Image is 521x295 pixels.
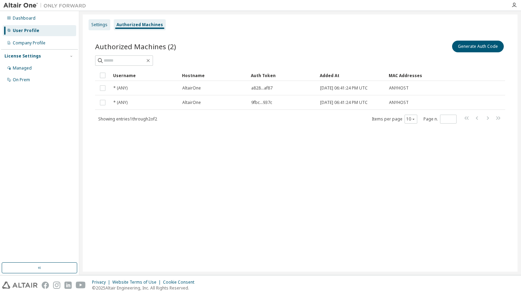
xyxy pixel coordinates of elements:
[423,115,457,124] span: Page n.
[13,65,32,71] div: Managed
[251,85,273,91] span: a828...af87
[182,85,201,91] span: AltairOne
[13,15,35,21] div: Dashboard
[13,28,39,33] div: User Profile
[4,53,41,59] div: License Settings
[112,280,163,285] div: Website Terms of Use
[116,22,163,28] div: Authorized Machines
[113,100,127,105] span: * (ANY)
[389,70,433,81] div: MAC Addresses
[98,116,157,122] span: Showing entries 1 through 2 of 2
[95,42,176,51] span: Authorized Machines (2)
[53,282,60,289] img: instagram.svg
[3,2,90,9] img: Altair One
[163,280,198,285] div: Cookie Consent
[42,282,49,289] img: facebook.svg
[91,22,108,28] div: Settings
[372,115,417,124] span: Items per page
[320,70,383,81] div: Added At
[76,282,86,289] img: youtube.svg
[92,285,198,291] p: © 2025 Altair Engineering, Inc. All Rights Reserved.
[13,77,30,83] div: On Prem
[113,85,127,91] span: * (ANY)
[113,70,176,81] div: Username
[320,100,368,105] span: [DATE] 06:41:24 PM UTC
[182,70,245,81] div: Hostname
[251,100,272,105] span: 9fbc...937c
[2,282,38,289] img: altair_logo.svg
[389,85,409,91] span: ANYHOST
[320,85,368,91] span: [DATE] 06:41:24 PM UTC
[13,40,45,46] div: Company Profile
[389,100,409,105] span: ANYHOST
[92,280,112,285] div: Privacy
[452,41,504,52] button: Generate Auth Code
[251,70,314,81] div: Auth Token
[64,282,72,289] img: linkedin.svg
[182,100,201,105] span: AltairOne
[406,116,416,122] button: 10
